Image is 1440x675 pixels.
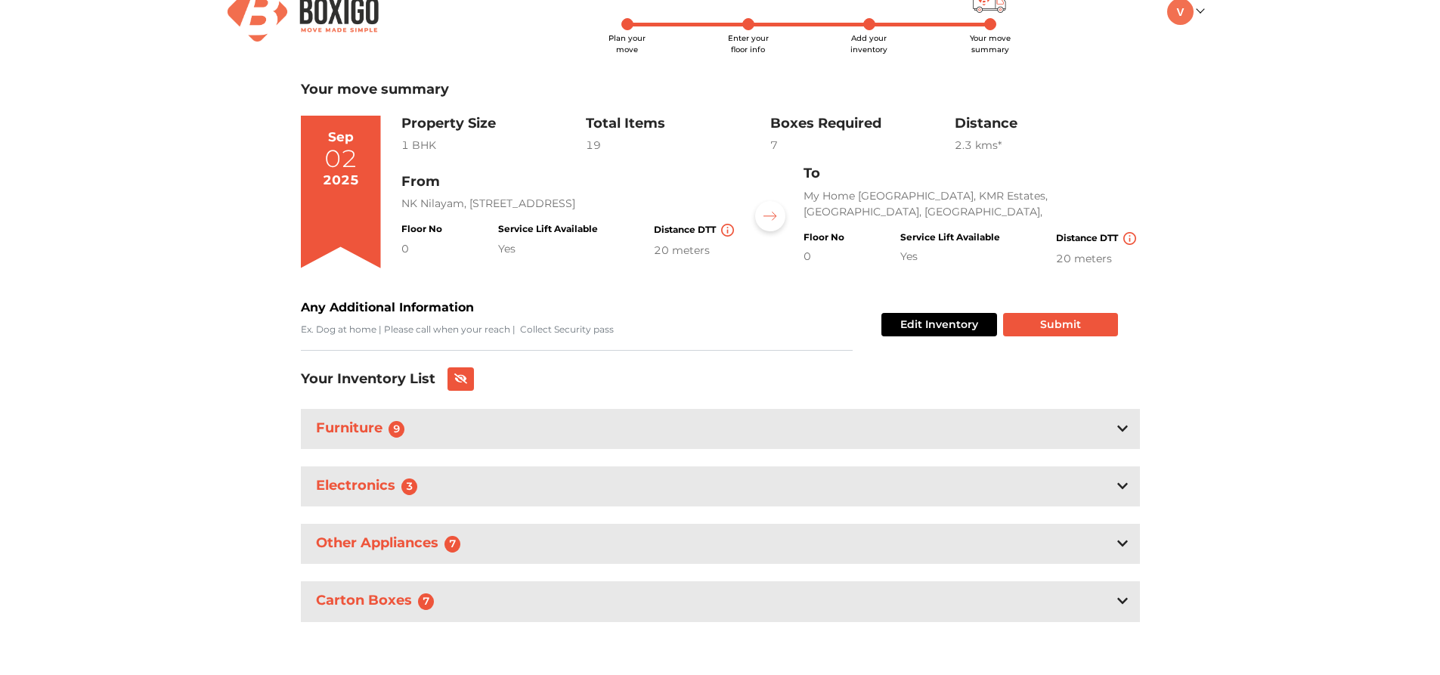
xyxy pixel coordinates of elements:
div: 0 [804,249,844,265]
span: 3 [401,478,418,495]
h3: From [401,174,737,190]
span: Plan your move [609,33,646,54]
div: 19 [586,138,770,153]
div: 2025 [323,171,359,190]
h3: Furniture [313,417,414,441]
h4: Floor No [401,224,442,234]
h4: Service Lift Available [498,224,598,234]
span: 7 [418,593,435,610]
button: Submit [1003,313,1118,336]
div: Sep [328,128,354,147]
h3: To [804,166,1139,182]
span: Your move summary [970,33,1011,54]
span: Add your inventory [850,33,887,54]
div: 02 [324,147,358,171]
h3: Carton Boxes [313,590,444,613]
h3: Total Items [586,116,770,132]
h3: Other Appliances [313,532,470,556]
div: 2.3 km s* [955,138,1139,153]
h3: Electronics [313,475,427,498]
span: Enter your floor info [728,33,769,54]
div: 7 [770,138,955,153]
h4: Service Lift Available [900,232,1000,243]
h4: Floor No [804,232,844,243]
div: 20 meters [654,243,737,259]
div: 20 meters [1056,251,1139,267]
div: 0 [401,241,442,257]
p: NK Nilayam, [STREET_ADDRESS] [401,196,737,212]
b: Any Additional Information [301,300,474,314]
h3: Your Inventory List [301,371,435,388]
h4: Distance DTT [1056,232,1139,245]
h3: Boxes Required [770,116,955,132]
h3: Your move summary [301,82,1140,98]
button: Edit Inventory [881,313,997,336]
h3: Property Size [401,116,586,132]
p: My Home [GEOGRAPHIC_DATA], KMR Estates, [GEOGRAPHIC_DATA], [GEOGRAPHIC_DATA], [804,188,1139,220]
h4: Distance DTT [654,224,737,237]
div: Yes [498,241,598,257]
h3: Distance [955,116,1139,132]
div: Yes [900,249,1000,265]
span: 9 [389,421,405,438]
span: 7 [444,536,461,553]
div: 1 BHK [401,138,586,153]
